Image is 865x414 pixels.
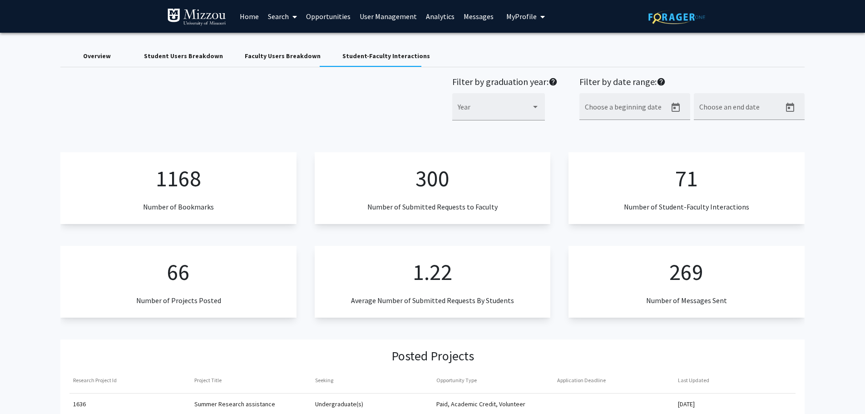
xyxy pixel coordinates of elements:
p: 71 [675,161,698,195]
h2: Filter by date range: [579,76,805,90]
mat-header-cell: Project Title [191,368,311,393]
h3: Posted Projects [391,349,474,364]
h3: Number of Projects Posted [136,296,221,305]
a: Analytics [421,0,459,32]
app-numeric-analytics: Number of Bookmarks [60,152,296,224]
h3: Number of Bookmarks [143,203,214,211]
mat-icon: help [549,76,558,87]
h3: Number of Submitted Requests to Faculty [367,203,498,211]
button: Open calendar [667,99,685,117]
mat-header-cell: Seeking [311,368,432,393]
mat-icon: help [657,76,666,87]
a: Opportunities [302,0,355,32]
div: Faculty Users Breakdown [245,51,321,61]
button: Open calendar [781,99,799,117]
span: My Profile [506,12,537,21]
app-numeric-analytics: Number of Projects Posted [60,246,296,318]
p: 1.22 [413,255,452,289]
mat-header-cell: Research Project Id [69,368,190,393]
mat-header-cell: Opportunity Type [433,368,554,393]
h2: Filter by graduation year: [452,76,558,90]
app-numeric-analytics: Number of Student-Faculty Interactions [568,152,804,224]
mat-header-cell: Last Updated [674,368,795,393]
app-numeric-analytics: Number of Submitted Requests to Faculty [315,152,550,224]
a: Search [263,0,302,32]
p: 300 [415,161,450,195]
iframe: Chat [7,373,39,407]
a: Home [235,0,263,32]
h3: Number of Student-Faculty Interactions [624,203,749,211]
img: ForagerOne Logo [648,10,705,24]
img: University of Missouri Logo [167,8,226,26]
h3: Number of Messages Sent [646,296,727,305]
mat-header-cell: Application Deadline [554,368,674,393]
p: 66 [167,255,190,289]
div: Student-Faculty Interactions [342,51,430,61]
h3: Average Number of Submitted Requests By Students [351,296,514,305]
div: Student Users Breakdown [144,51,223,61]
p: 1168 [156,161,201,195]
p: 269 [669,255,703,289]
a: User Management [355,0,421,32]
a: Messages [459,0,498,32]
div: Overview [83,51,111,61]
app-numeric-analytics: Number of Messages Sent [568,246,804,318]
